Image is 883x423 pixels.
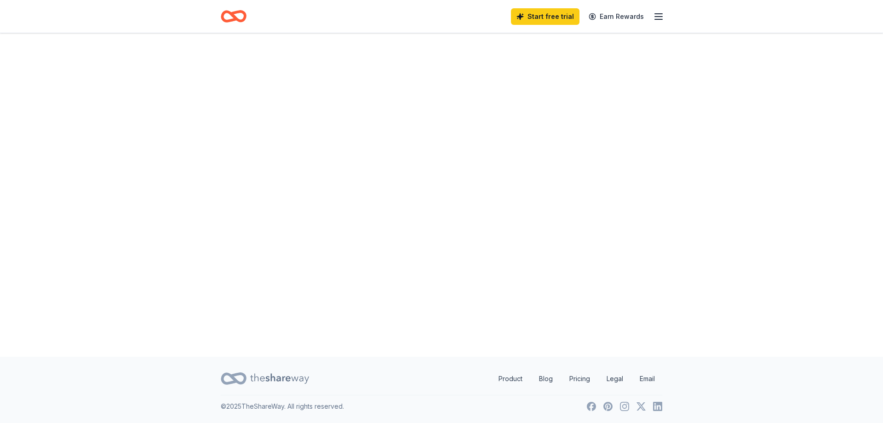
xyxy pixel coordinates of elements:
a: Pricing [562,370,597,388]
a: Email [632,370,662,388]
a: Product [491,370,530,388]
a: Earn Rewards [583,8,649,25]
a: Home [221,6,247,27]
a: Legal [599,370,631,388]
a: Blog [532,370,560,388]
a: Start free trial [511,8,579,25]
nav: quick links [491,370,662,388]
p: © 2025 TheShareWay. All rights reserved. [221,401,344,412]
